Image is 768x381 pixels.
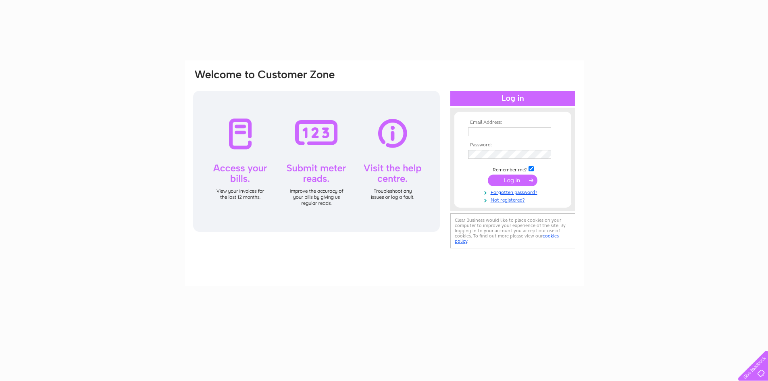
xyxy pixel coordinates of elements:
[468,188,560,196] a: Forgotten password?
[488,175,537,186] input: Submit
[466,120,560,125] th: Email Address:
[450,213,575,248] div: Clear Business would like to place cookies on your computer to improve your experience of the sit...
[455,233,559,244] a: cookies policy
[468,196,560,203] a: Not registered?
[466,165,560,173] td: Remember me?
[466,142,560,148] th: Password:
